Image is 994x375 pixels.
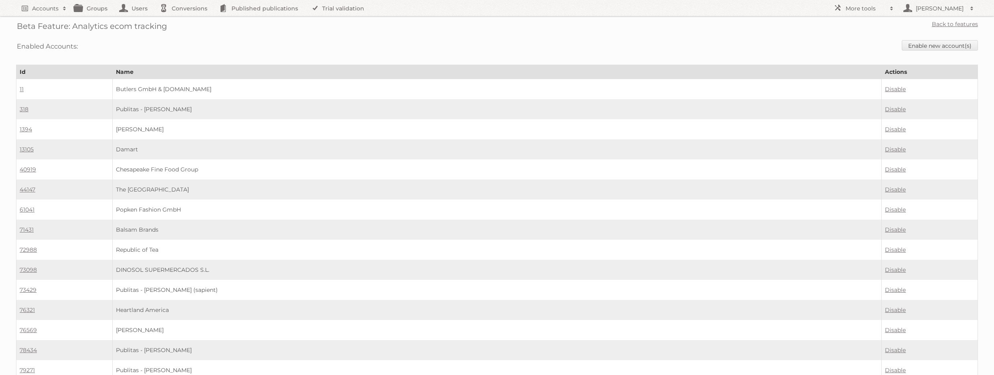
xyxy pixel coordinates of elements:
h2: Accounts [32,4,59,12]
a: 76321 [20,306,35,314]
td: Publitas - [PERSON_NAME] [112,99,882,119]
a: Disable [885,286,906,293]
a: 79271 [20,367,35,374]
a: 72988 [20,246,37,253]
a: Disable [885,86,906,93]
a: 40919 [20,166,36,173]
a: 1394 [20,126,32,133]
a: 11 [20,86,24,93]
a: Disable [885,226,906,233]
a: Disable [885,306,906,314]
a: Disable [885,106,906,113]
td: Butlers GmbH & [DOMAIN_NAME] [112,79,882,100]
td: The [GEOGRAPHIC_DATA] [112,179,882,200]
a: Disable [885,246,906,253]
a: Disable [885,346,906,354]
th: Id [16,65,113,79]
td: DINOSOL SUPERMERCADOS S.L. [112,260,882,280]
a: Disable [885,266,906,273]
td: Publitas - [PERSON_NAME] [112,340,882,360]
a: 71431 [20,226,34,233]
a: Disable [885,206,906,213]
td: Balsam Brands [112,220,882,240]
td: Damart [112,139,882,159]
a: Disable [885,126,906,133]
a: Disable [885,326,906,334]
th: Actions [882,65,978,79]
h2: [PERSON_NAME] [914,4,966,12]
td: Republic of Tea [112,240,882,260]
a: 78434 [20,346,37,354]
td: Chesapeake Fine Food Group [112,159,882,179]
td: [PERSON_NAME] [112,320,882,340]
td: [PERSON_NAME] [112,119,882,139]
a: Disable [885,146,906,153]
a: 73429 [20,286,37,293]
h2: More tools [846,4,886,12]
a: 61041 [20,206,34,213]
td: Publitas - [PERSON_NAME] (sapient) [112,280,882,300]
a: Enable new account(s) [902,40,978,51]
a: 73098 [20,266,37,273]
td: Popken Fashion GmbH [112,200,882,220]
a: 44147 [20,186,35,193]
a: Back to features [932,20,978,28]
td: Heartland America [112,300,882,320]
a: Disable [885,166,906,173]
a: 318 [20,106,28,113]
h3: Enabled Accounts: [17,40,78,52]
a: Disable [885,186,906,193]
a: Disable [885,367,906,374]
a: 76569 [20,326,37,334]
a: 13105 [20,146,34,153]
th: Name [112,65,882,79]
h2: Beta Feature: Analytics ecom tracking [17,20,167,32]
